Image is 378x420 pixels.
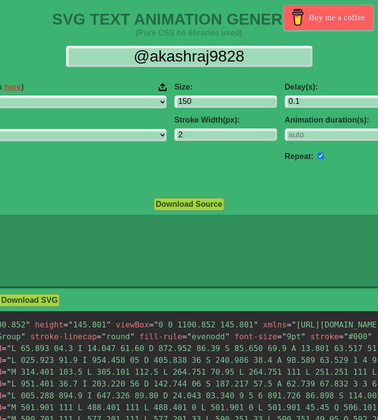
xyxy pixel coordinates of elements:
span: xmlns [263,320,287,329]
span: 0 0 1100.852 145.801 [149,320,258,329]
span: " [301,332,306,341]
span: = [2,403,7,412]
span: 145.801 [64,320,111,329]
img: Upload your font [159,83,167,92]
span: fill-rule [139,332,182,341]
span: = [2,355,7,365]
span: " [187,332,192,341]
span: = [2,391,7,400]
span: stroke [310,332,339,341]
span: height [35,320,64,329]
span: = [149,320,154,329]
span: #000 [339,332,372,341]
input: 100 [174,96,277,108]
span: = [2,367,7,377]
span: " [225,332,230,341]
span: = [182,332,187,341]
input: auto [317,153,324,159]
span: round [97,332,135,341]
span: = [339,332,344,341]
span: " [6,403,11,412]
span: " [6,367,11,377]
span: " [154,320,159,329]
input: Input Text Here [66,46,312,67]
span: " [6,344,11,353]
span: evenodd [182,332,230,341]
button: Download Source [154,198,224,211]
span: " [282,332,287,341]
span: " [106,320,111,329]
img: Buy me a coffee [289,9,307,26]
span: " [6,379,11,388]
span: = [97,332,102,341]
span: = [287,320,292,329]
input: 2px [174,129,277,141]
span: " [69,320,73,329]
span: " [344,332,348,341]
span: stroke-linecap [30,332,97,341]
span: = [277,332,282,341]
span: " [102,332,106,341]
span: font-size [235,332,277,341]
span: " [130,332,135,341]
span: " [253,320,258,329]
span: = [64,320,69,329]
span: Buy me a coffee [309,9,365,26]
span: " [6,391,11,400]
span: viewBox [116,320,149,329]
span: " [6,355,11,365]
span: = [2,379,7,388]
a: Buy me a coffee [284,5,373,30]
a: here [4,83,21,91]
span: 9pt [277,332,306,341]
span: = [2,344,7,353]
label: Repeat: [285,152,314,161]
label: Size: [174,83,277,92]
span: " [26,320,31,329]
span: " [21,332,26,341]
span: " [368,332,373,341]
label: Stroke Width(px): [174,116,277,125]
span: " [291,320,296,329]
